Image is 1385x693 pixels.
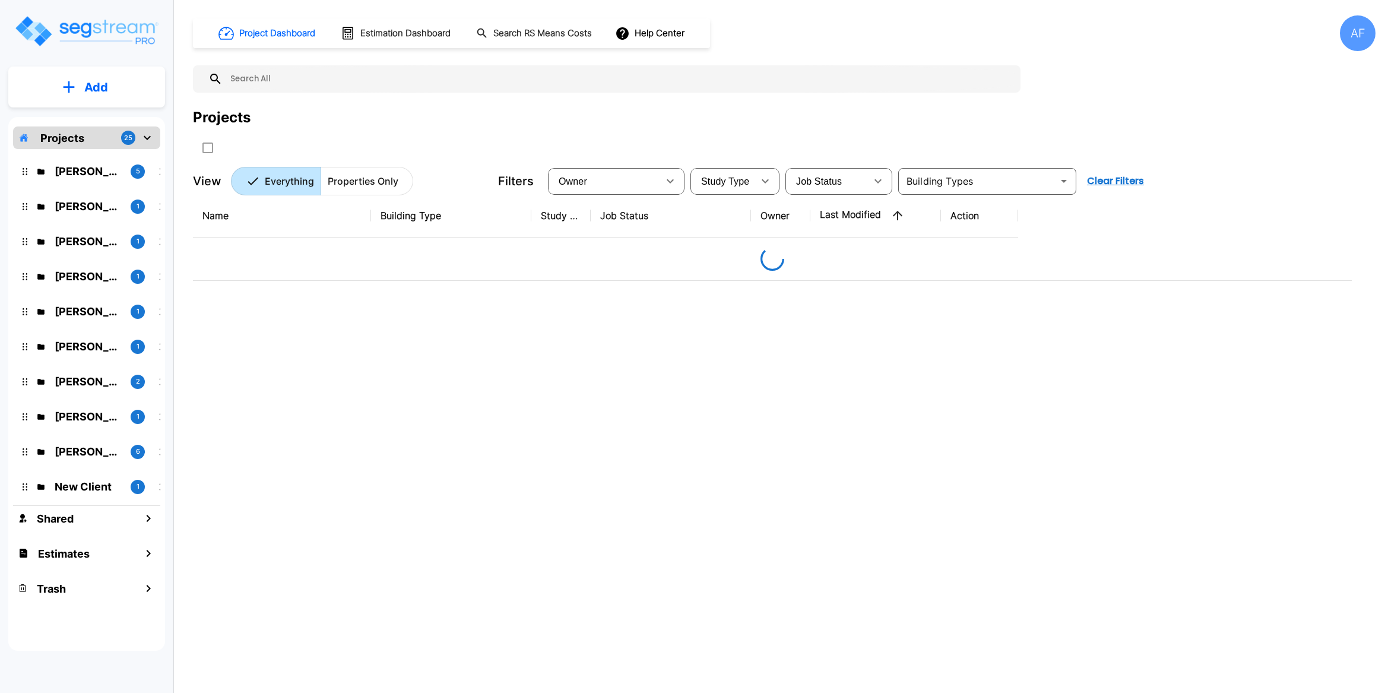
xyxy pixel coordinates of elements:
p: Projects [40,130,84,146]
p: Yiddy Tyrnauer [55,198,121,214]
span: Job Status [796,176,842,186]
p: 6 [136,447,140,457]
h1: Estimation Dashboard [360,27,451,40]
p: New Client [55,479,121,495]
th: Job Status [591,194,751,238]
p: Filters [498,172,534,190]
div: Platform [231,167,413,195]
p: Properties Only [328,174,398,188]
button: Clear Filters [1082,169,1149,193]
th: Owner [751,194,810,238]
h1: Project Dashboard [239,27,315,40]
p: 5 [136,166,140,176]
p: 1 [137,482,140,492]
p: 1 [137,271,140,281]
p: Everything [265,174,314,188]
p: Abba Stein [55,338,121,355]
p: 1 [137,236,140,246]
button: Estimation Dashboard [336,21,457,46]
th: Name [193,194,371,238]
button: Properties Only [321,167,413,195]
div: AF [1340,15,1376,51]
h1: Shared [37,511,74,527]
span: Study Type [701,176,749,186]
button: Project Dashboard [214,20,322,46]
div: Projects [193,107,251,128]
p: 1 [137,341,140,352]
p: 2 [136,376,140,387]
button: SelectAll [196,136,220,160]
h1: Search RS Means Costs [493,27,592,40]
button: Everything [231,167,321,195]
span: Owner [559,176,587,186]
p: 1 [137,306,140,317]
th: Last Modified [810,194,941,238]
p: 25 [124,133,132,143]
p: Moshe Toiv [55,163,121,179]
p: 1 [137,201,140,211]
p: Moishy Spira [55,303,121,319]
button: Open [1056,173,1072,189]
th: Study Type [531,194,591,238]
p: View [193,172,221,190]
p: Christopher Ballesteros [55,268,121,284]
button: Help Center [613,22,689,45]
h1: Estimates [38,546,90,562]
th: Building Type [371,194,531,238]
input: Building Types [902,173,1053,189]
p: Bruce Teitelbaum [55,374,121,390]
img: Logo [14,14,159,48]
div: Select [693,164,753,198]
input: Search All [223,65,1015,93]
div: Select [788,164,866,198]
p: 1 [137,412,140,422]
p: Raizy Rosenblum [55,233,121,249]
button: Add [8,70,165,105]
p: Taoufik Lahrache [55,409,121,425]
p: Add [84,78,108,96]
th: Action [941,194,1018,238]
h1: Trash [37,581,66,597]
div: Select [550,164,658,198]
button: Search RS Means Costs [471,22,598,45]
p: Chesky Perl [55,444,121,460]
